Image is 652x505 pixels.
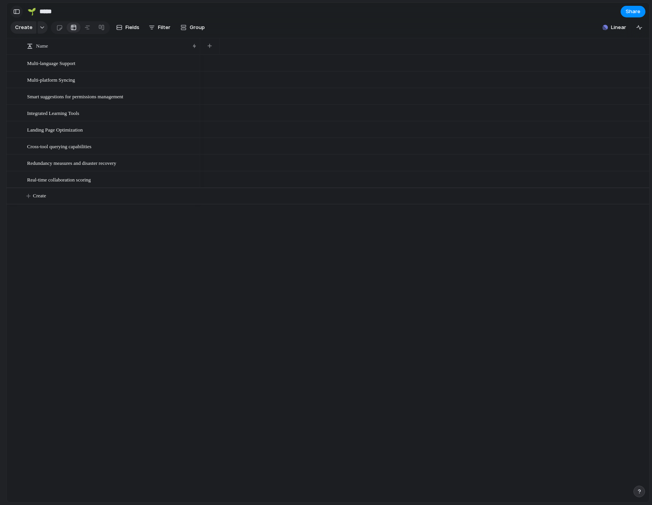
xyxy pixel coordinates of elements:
button: 🌱 [26,5,38,18]
div: 🌱 [27,6,36,17]
span: Cross-tool querying capabilities [27,142,91,151]
span: Fields [125,24,139,31]
span: Filter [158,24,170,31]
span: Share [626,8,640,15]
span: Smart suggestions for permissions management [27,92,123,101]
button: Create [10,21,36,34]
span: Group [190,24,205,31]
span: Name [36,42,48,50]
span: Multi-language Support [27,58,75,67]
span: Landing Page Optimization [27,125,83,134]
span: Create [33,192,46,200]
span: Real-time collaboration scoring [27,175,91,184]
button: Linear [599,22,629,33]
button: Filter [146,21,173,34]
span: Redundancy measures and disaster recovery [27,158,116,167]
span: Integrated Learning Tools [27,108,79,117]
button: Fields [113,21,142,34]
button: Share [621,6,645,17]
span: Linear [611,24,626,31]
span: Create [15,24,33,31]
span: Multi-platform Syncing [27,75,75,84]
button: Group [177,21,209,34]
